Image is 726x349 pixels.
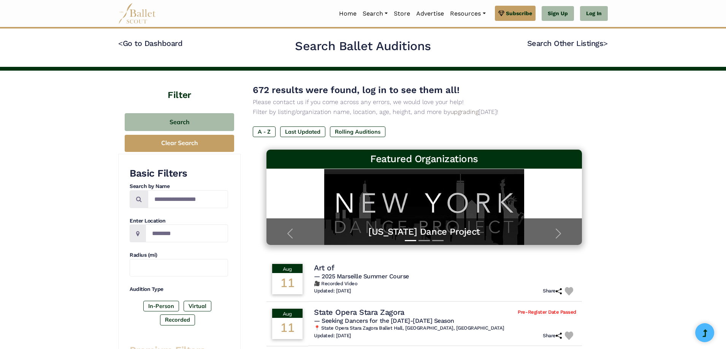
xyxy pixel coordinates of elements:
button: Slide 3 [432,236,444,245]
span: — 2025 Marseille Summer Course [314,273,409,280]
div: Aug [272,264,303,273]
h6: Updated: [DATE] [314,333,351,339]
label: A - Z [253,126,276,137]
input: Search by names... [148,190,228,208]
h3: Basic Filters [130,167,228,180]
h4: Audition Type [130,286,228,293]
button: Slide 1 [405,236,416,245]
a: Log In [580,6,608,21]
button: Clear Search [125,135,234,152]
a: [US_STATE] Dance Project [274,226,574,238]
a: Sign Up [542,6,574,21]
p: Please contact us if you come across any errors, we would love your help! [253,97,596,107]
label: Rolling Auditions [330,126,385,137]
h4: Filter [118,71,241,102]
h6: Share [543,288,562,294]
div: Aug [272,309,303,318]
h6: 🎥 Recorded Video [314,281,576,287]
h6: Share [543,333,562,339]
a: upgrading [450,108,479,115]
a: Search [360,6,391,22]
a: <Go to Dashboard [118,39,182,48]
button: Slide 2 [418,236,430,245]
span: 672 results were found, log in to see them all! [253,85,460,95]
code: < [118,38,123,48]
img: gem.svg [498,9,504,17]
label: Virtual [184,301,211,311]
h6: 📍 State Opera Stara Zagora Ballet Hall, [GEOGRAPHIC_DATA], [GEOGRAPHIC_DATA] [314,325,576,332]
span: — Seeking Dancers for the [DATE]-[DATE] Season [314,317,454,324]
h6: Updated: [DATE] [314,288,351,294]
div: 11 [272,273,303,294]
label: Last Updated [280,126,325,137]
code: > [603,38,608,48]
h4: Radius (mi) [130,251,228,259]
a: Advertise [413,6,447,22]
label: In-Person [143,301,179,311]
a: Home [336,6,360,22]
h2: Search Ballet Auditions [295,38,431,54]
a: Store [391,6,413,22]
h4: Enter Location [130,217,228,225]
p: Filter by listing/organization name, location, age, height, and more by [DATE]! [253,107,596,117]
a: Search Other Listings> [527,39,608,48]
div: 11 [272,318,303,339]
a: Subscribe [495,6,536,21]
span: Subscribe [506,9,532,17]
a: Resources [447,6,488,22]
input: Location [146,224,228,242]
h4: State Opera Stara Zagora [314,307,404,317]
label: Recorded [160,314,195,325]
h4: Art of [314,263,334,273]
button: Search [125,113,234,131]
span: Pre-Register Date Passed [518,309,576,316]
h4: Search by Name [130,183,228,190]
h3: Featured Organizations [273,153,576,166]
